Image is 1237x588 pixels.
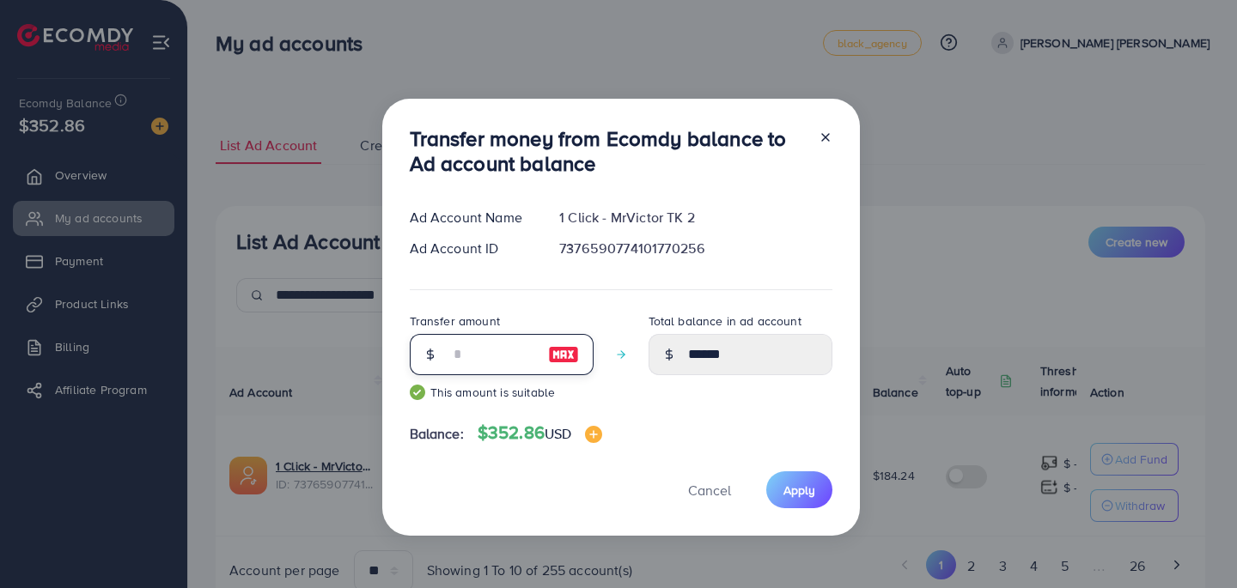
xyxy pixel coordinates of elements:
div: 7376590774101770256 [545,239,845,258]
label: Transfer amount [410,312,500,330]
img: image [585,426,602,443]
div: Ad Account ID [396,239,546,258]
iframe: Chat [1164,511,1224,575]
h4: $352.86 [478,422,603,444]
span: Apply [783,482,815,499]
button: Apply [766,471,832,508]
div: Ad Account Name [396,208,546,227]
button: Cancel [667,471,753,508]
div: 1 Click - MrVictor TK 2 [545,208,845,227]
span: USD [545,424,571,443]
label: Total balance in ad account [649,312,801,330]
img: image [548,344,579,365]
img: guide [410,385,425,400]
h3: Transfer money from Ecomdy balance to Ad account balance [410,126,805,176]
small: This amount is suitable [410,384,594,401]
span: Balance: [410,424,464,444]
span: Cancel [688,481,731,500]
